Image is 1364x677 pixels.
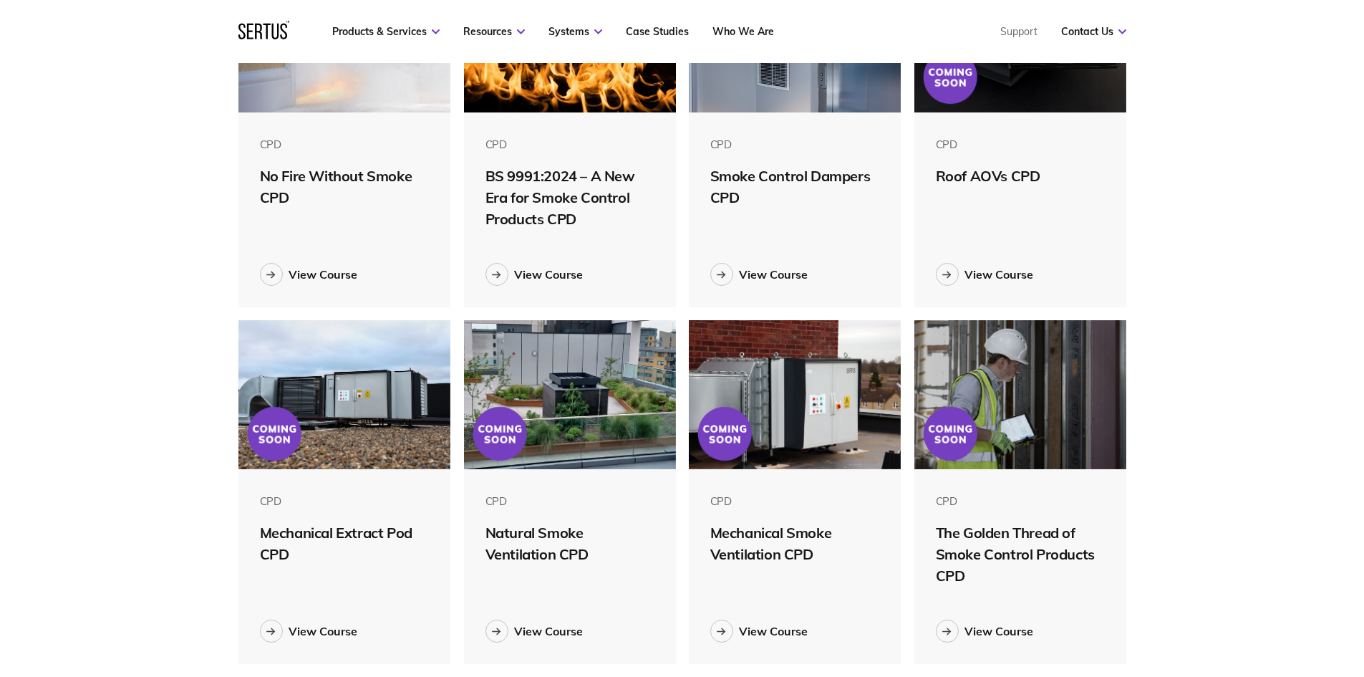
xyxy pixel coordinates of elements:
[260,620,430,643] a: View Course
[710,263,880,286] a: View Course
[463,25,525,38] a: Resources
[485,138,655,151] div: CPD
[710,522,880,565] div: Mechanical Smoke Ventilation CPD
[936,263,1106,286] a: View Course
[485,494,655,508] div: CPD
[710,620,880,643] a: View Course
[514,624,583,638] div: View Course
[710,165,880,208] div: Smoke Control Dampers CPD
[332,25,440,38] a: Products & Services
[485,620,655,643] a: View Course
[1000,25,1037,38] a: Support
[485,165,655,230] div: BS 9991:2024 – A New Era for Smoke Control Products CPD
[289,624,357,638] div: View Course
[260,522,430,565] div: Mechanical Extract Pod CPD
[260,165,430,208] div: No Fire Without Smoke CPD
[964,267,1033,282] div: View Course
[936,138,1106,151] div: CPD
[936,494,1106,508] div: CPD
[485,522,655,565] div: Natural Smoke Ventilation CPD
[964,624,1033,638] div: View Course
[710,494,880,508] div: CPD
[626,25,689,38] a: Case Studies
[260,494,430,508] div: CPD
[936,620,1106,643] a: View Course
[1106,511,1364,677] iframe: Chat Widget
[548,25,602,38] a: Systems
[936,522,1106,587] div: The Golden Thread of Smoke Control Products CPD
[936,165,1106,187] div: Roof AOVs CPD
[1061,25,1126,38] a: Contact Us
[514,267,583,282] div: View Course
[485,263,655,286] a: View Course
[260,138,430,151] div: CPD
[260,263,430,286] a: View Course
[710,138,880,151] div: CPD
[739,624,808,638] div: View Course
[739,267,808,282] div: View Course
[712,25,774,38] a: Who We Are
[289,267,357,282] div: View Course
